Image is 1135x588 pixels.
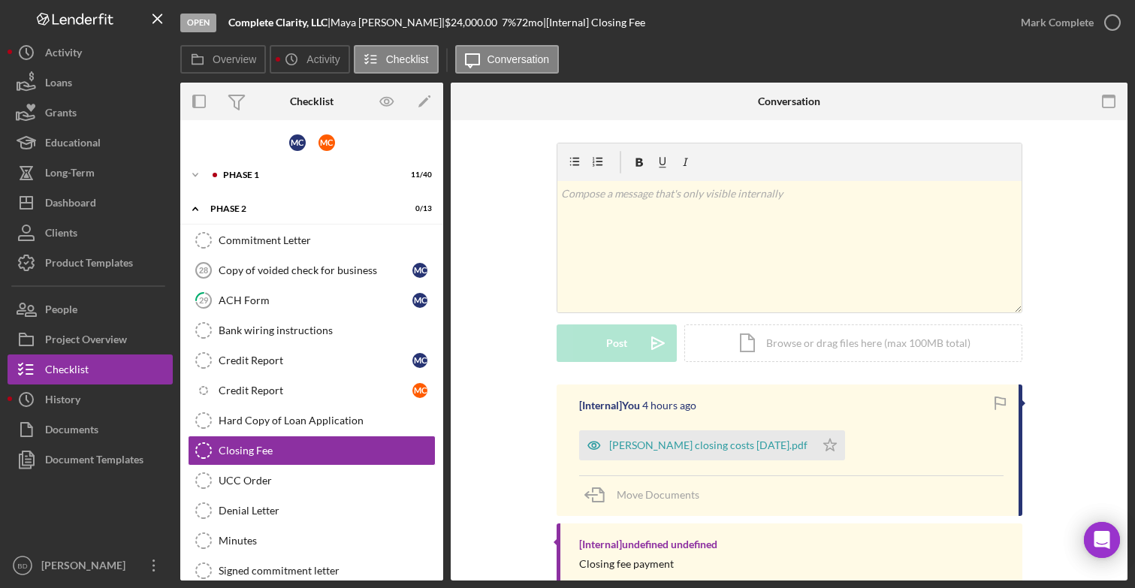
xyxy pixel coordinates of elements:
div: Checklist [290,95,334,107]
div: [PERSON_NAME] [38,550,135,584]
label: Checklist [386,53,429,65]
div: Product Templates [45,248,133,282]
div: Dashboard [45,188,96,222]
div: ACH Form [219,294,412,306]
div: Signed commitment letter [219,565,435,577]
a: 29ACH FormMC [188,285,436,315]
div: Activity [45,38,82,71]
b: Complete Clarity, LLC [228,16,328,29]
div: Open [180,14,216,32]
button: Move Documents [579,476,714,514]
div: Grants [45,98,77,131]
div: Closing Fee [219,445,435,457]
a: Hard Copy of Loan Application [188,406,436,436]
div: Conversation [758,95,820,107]
tspan: 29 [199,295,209,305]
div: | [Internal] Closing Fee [543,17,645,29]
text: BD [17,562,27,570]
button: Long-Term [8,158,173,188]
button: Project Overview [8,324,173,354]
div: Commitment Letter [219,234,435,246]
div: Maya [PERSON_NAME] | [331,17,445,29]
div: People [45,294,77,328]
label: Activity [306,53,340,65]
div: [Internal] undefined undefined [579,538,717,550]
time: 2025-08-27 11:12 [642,400,696,412]
div: Phase 1 [223,170,394,179]
label: Overview [213,53,256,65]
button: Dashboard [8,188,173,218]
div: Documents [45,415,98,448]
button: Checklist [354,45,439,74]
button: Checklist [8,354,173,384]
a: UCC Order [188,466,436,496]
div: M C [412,293,427,308]
a: Denial Letter [188,496,436,526]
div: | [228,17,331,29]
div: M C [318,134,335,151]
div: Open Intercom Messenger [1084,522,1120,558]
a: Minutes [188,526,436,556]
a: Clients [8,218,173,248]
button: Activity [8,38,173,68]
div: 72 mo [516,17,543,29]
button: Document Templates [8,445,173,475]
button: People [8,294,173,324]
div: M C [412,263,427,278]
a: 28Copy of voided check for businessMC [188,255,436,285]
div: Document Templates [45,445,143,478]
div: M C [412,383,427,398]
button: Product Templates [8,248,173,278]
button: Post [557,324,677,362]
div: 0 / 13 [405,204,432,213]
a: Signed commitment letter [188,556,436,586]
div: Credit Report [219,354,412,366]
div: 11 / 40 [405,170,432,179]
button: Activity [270,45,349,74]
a: Closing Fee [188,436,436,466]
div: Loans [45,68,72,101]
div: Mark Complete [1021,8,1094,38]
div: M C [289,134,306,151]
div: Clients [45,218,77,252]
a: Commitment Letter [188,225,436,255]
div: Checklist [45,354,89,388]
button: Educational [8,128,173,158]
div: Copy of voided check for business [219,264,412,276]
button: Grants [8,98,173,128]
button: History [8,384,173,415]
div: Educational [45,128,101,161]
button: Documents [8,415,173,445]
span: Move Documents [617,488,699,501]
div: Credit Report [219,384,412,397]
div: Post [606,324,627,362]
button: Loans [8,68,173,98]
div: Closing fee payment [579,558,674,570]
div: UCC Order [219,475,435,487]
button: Conversation [455,45,560,74]
button: Mark Complete [1006,8,1127,38]
a: Credit ReportMC [188,345,436,375]
a: Credit ReportMC [188,375,436,406]
tspan: 28 [199,266,208,275]
label: Conversation [488,53,550,65]
div: Minutes [219,535,435,547]
div: History [45,384,80,418]
a: Bank wiring instructions [188,315,436,345]
div: 7 % [502,17,516,29]
div: M C [412,353,427,368]
div: [PERSON_NAME] closing costs [DATE].pdf [609,439,807,451]
div: [Internal] You [579,400,640,412]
